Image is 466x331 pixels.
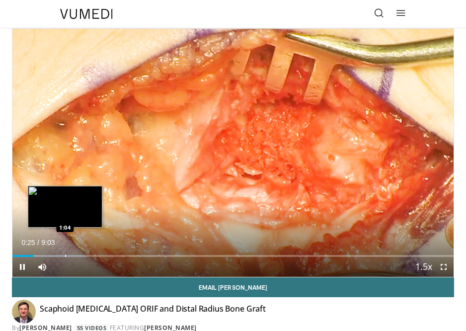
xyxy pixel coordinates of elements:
span: 0:25 [21,239,35,247]
button: Pause [12,257,32,277]
a: Email [PERSON_NAME] [12,277,454,297]
button: Mute [32,257,52,277]
span: 9:03 [41,239,55,247]
img: VuMedi Logo [60,9,113,19]
button: Playback Rate [414,257,434,277]
h4: Scaphoid [MEDICAL_DATA] ORIF and Distal Radius Bone Graft [40,304,266,320]
button: Fullscreen [434,257,454,277]
video-js: Video Player [12,29,454,277]
img: Avatar [12,300,36,324]
div: Progress Bar [12,255,454,257]
span: / [37,239,39,247]
img: image.jpeg [28,186,102,228]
